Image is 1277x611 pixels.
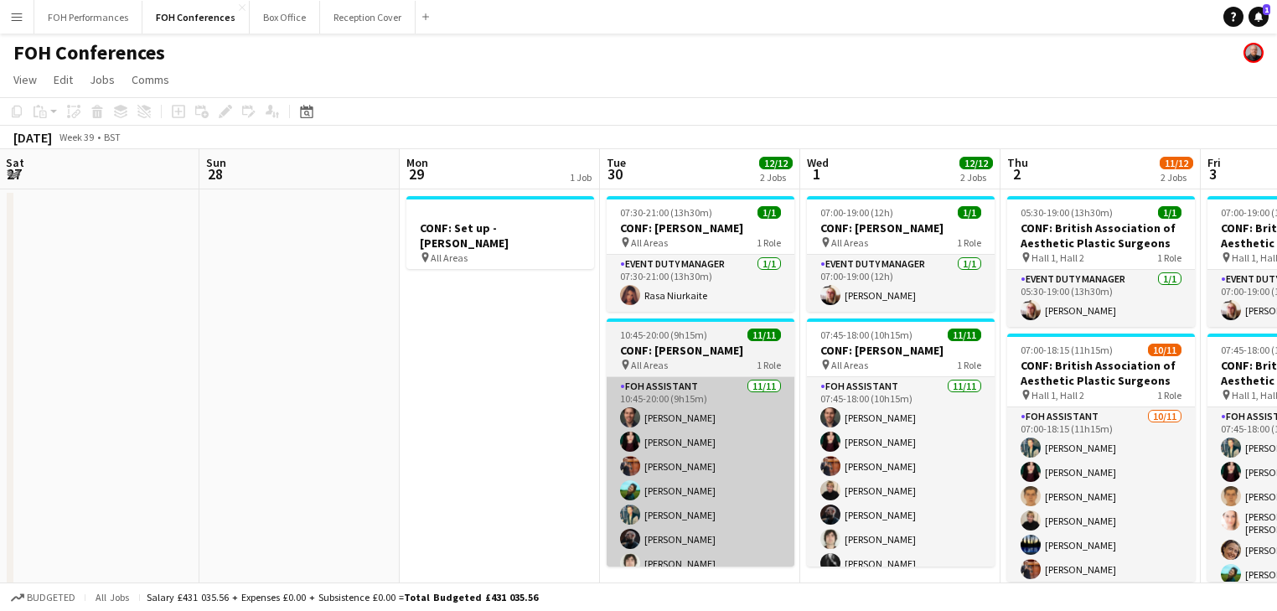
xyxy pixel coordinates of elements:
app-card-role: Event Duty Manager1/107:30-21:00 (13h30m)Rasa Niurkaite [607,255,794,312]
span: 1/1 [958,206,981,219]
span: Tue [607,155,626,170]
a: 1 [1249,7,1269,27]
app-user-avatar: PERM Chris Nye [1243,43,1264,63]
span: Jobs [90,72,115,87]
span: 1/1 [1158,206,1181,219]
span: 12/12 [959,157,993,169]
button: Budgeted [8,588,78,607]
span: 28 [204,164,226,184]
h3: CONF: Set up - [PERSON_NAME] [406,220,594,251]
span: 2 [1005,164,1028,184]
app-card-role: Event Duty Manager1/105:30-19:00 (13h30m)[PERSON_NAME] [1007,270,1195,327]
button: Reception Cover [320,1,416,34]
span: Thu [1007,155,1028,170]
app-job-card: 07:30-21:00 (13h30m)1/1CONF: [PERSON_NAME] All Areas1 RoleEvent Duty Manager1/107:30-21:00 (13h30... [607,196,794,312]
app-job-card: 07:00-19:00 (12h)1/1CONF: [PERSON_NAME] All Areas1 RoleEvent Duty Manager1/107:00-19:00 (12h)[PER... [807,196,995,312]
span: All Areas [431,251,468,264]
div: Salary £431 035.56 + Expenses £0.00 + Subsistence £0.00 = [147,591,538,603]
div: 2 Jobs [760,171,792,184]
span: All jobs [92,591,132,603]
span: Hall 1, Hall 2 [1031,251,1084,264]
span: 1 Role [1157,251,1181,264]
h3: CONF: [PERSON_NAME] [607,220,794,236]
button: Box Office [250,1,320,34]
button: FOH Performances [34,1,142,34]
app-job-card: 07:00-18:15 (11h15m)10/11CONF: British Association of Aesthetic Plastic Surgeons Hall 1, Hall 21 ... [1007,334,1195,582]
span: 10:45-20:00 (9h15m) [620,329,707,341]
span: 07:00-19:00 (12h) [820,206,893,219]
span: 07:45-18:00 (10h15m) [820,329,913,341]
div: 1 Job [570,171,592,184]
span: 27 [3,164,24,184]
span: Budgeted [27,592,75,603]
span: All Areas [631,359,668,371]
span: 11/11 [747,329,781,341]
span: Sun [206,155,226,170]
h3: CONF: British Association of Aesthetic Plastic Surgeons [1007,358,1195,388]
span: 1 Role [957,236,981,249]
span: Week 39 [55,131,97,143]
span: 1 Role [957,359,981,371]
app-job-card: 05:30-19:00 (13h30m)1/1CONF: British Association of Aesthetic Plastic Surgeons Hall 1, Hall 21 Ro... [1007,196,1195,327]
span: 07:30-21:00 (13h30m) [620,206,712,219]
button: FOH Conferences [142,1,250,34]
span: Fri [1207,155,1221,170]
span: 1 [804,164,829,184]
h3: CONF: [PERSON_NAME] [607,343,794,358]
div: 2 Jobs [960,171,992,184]
span: 07:00-18:15 (11h15m) [1021,344,1113,356]
h1: FOH Conferences [13,40,165,65]
span: 12/12 [759,157,793,169]
span: Comms [132,72,169,87]
span: 3 [1205,164,1221,184]
app-card-role: Event Duty Manager1/107:00-19:00 (12h)[PERSON_NAME] [807,255,995,312]
span: 1 [1263,4,1270,15]
app-job-card: 10:45-20:00 (9h15m)11/11CONF: [PERSON_NAME] All Areas1 RoleFOH Assistant11/1110:45-20:00 (9h15m)[... [607,318,794,567]
a: View [7,69,44,91]
h3: CONF: [PERSON_NAME] [807,220,995,236]
span: 1 Role [1157,389,1181,401]
span: View [13,72,37,87]
div: [DATE] [13,129,52,146]
a: Jobs [83,69,121,91]
span: 1 Role [757,359,781,371]
a: Edit [47,69,80,91]
span: Edit [54,72,73,87]
h3: CONF: British Association of Aesthetic Plastic Surgeons [1007,220,1195,251]
div: 2 Jobs [1161,171,1192,184]
span: Wed [807,155,829,170]
span: All Areas [631,236,668,249]
div: BST [104,131,121,143]
span: 10/11 [1148,344,1181,356]
h3: CONF: [PERSON_NAME] [807,343,995,358]
span: 29 [404,164,428,184]
app-job-card: CONF: Set up - [PERSON_NAME] All Areas [406,196,594,269]
span: 30 [604,164,626,184]
span: 11/12 [1160,157,1193,169]
span: All Areas [831,236,868,249]
a: Comms [125,69,176,91]
span: 11/11 [948,329,981,341]
span: Hall 1, Hall 2 [1031,389,1084,401]
span: 1/1 [757,206,781,219]
span: Sat [6,155,24,170]
span: Mon [406,155,428,170]
app-job-card: 07:45-18:00 (10h15m)11/11CONF: [PERSON_NAME] All Areas1 RoleFOH Assistant11/1107:45-18:00 (10h15m... [807,318,995,567]
span: All Areas [831,359,868,371]
span: 1 Role [757,236,781,249]
span: Total Budgeted £431 035.56 [404,591,538,603]
span: 05:30-19:00 (13h30m) [1021,206,1113,219]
